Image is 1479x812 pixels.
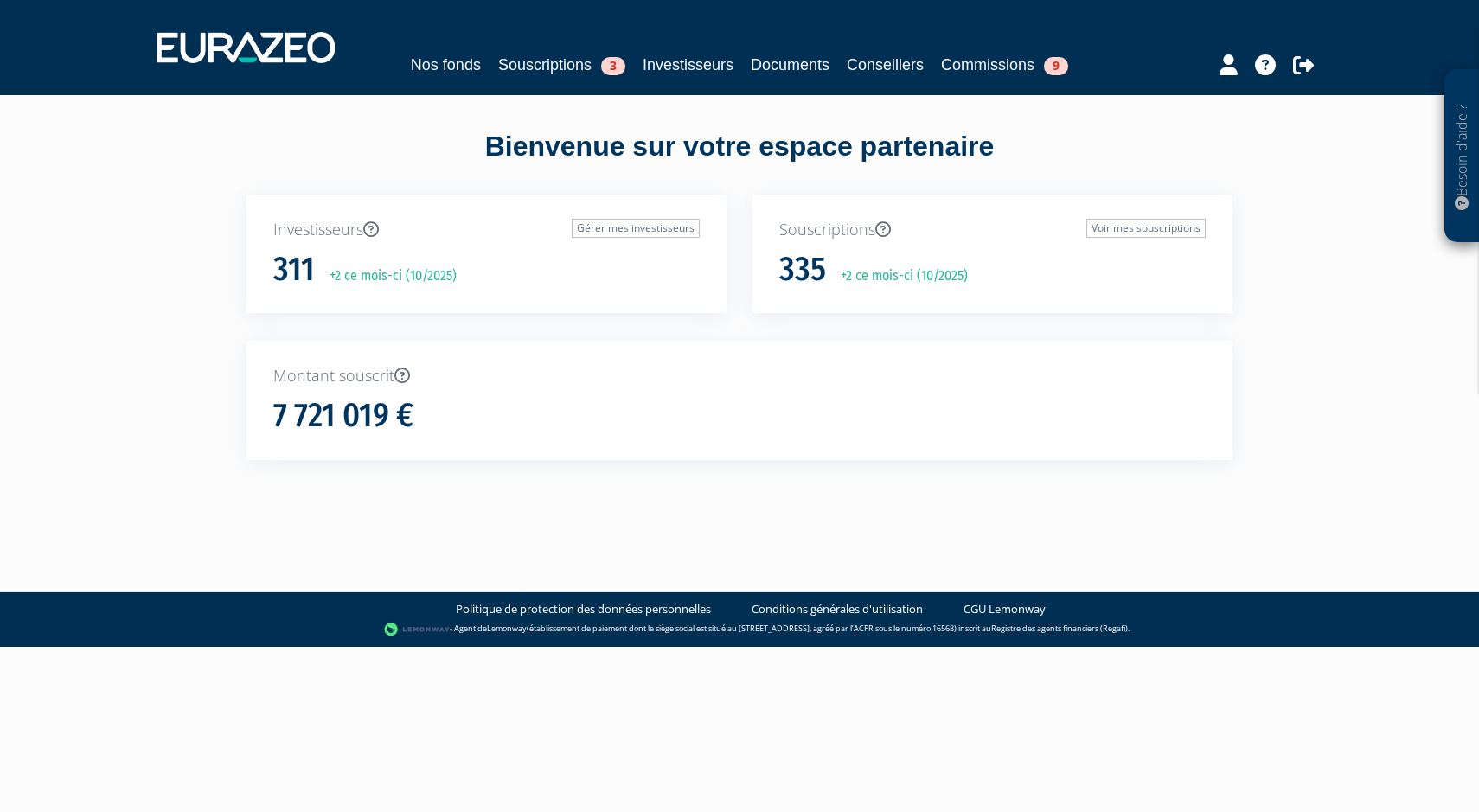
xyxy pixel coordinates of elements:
a: CGU Lemonway [964,601,1046,617]
a: Nos fonds [411,53,481,77]
p: +2 ce mois-ci (10/2025) [829,266,968,286]
span: 9 [1044,57,1068,75]
div: Bienvenue sur votre espace partenaire [234,127,1245,195]
p: +2 ce mois-ci (10/2025) [317,266,457,286]
a: Conditions générales d'utilisation [752,601,923,617]
span: 3 [601,57,625,75]
a: Commissions9 [941,53,1068,77]
p: Besoin d'aide ? [1452,79,1472,234]
a: Gérer mes investisseurs [572,219,700,238]
a: Registre des agents financiers (Regafi) [991,623,1128,634]
h1: 311 [273,252,315,288]
p: Montant souscrit [273,365,1206,387]
img: 1732889491-logotype_eurazeo_blanc_rvb.png [157,32,335,63]
a: Conseillers [847,53,924,77]
div: - Agent de (établissement de paiement dont le siège social est situé au [STREET_ADDRESS], agréé p... [17,621,1462,638]
a: Voir mes souscriptions [1086,219,1206,238]
a: Lemonway [487,623,527,634]
a: Investisseurs [643,53,733,77]
p: Souscriptions [779,219,1206,241]
p: Investisseurs [273,219,700,241]
a: Documents [751,53,829,77]
h1: 335 [779,252,826,288]
a: Souscriptions3 [498,53,625,77]
h1: 7 721 019 € [273,398,413,434]
img: logo-lemonway.png [384,621,451,638]
a: Politique de protection des données personnelles [456,601,711,617]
